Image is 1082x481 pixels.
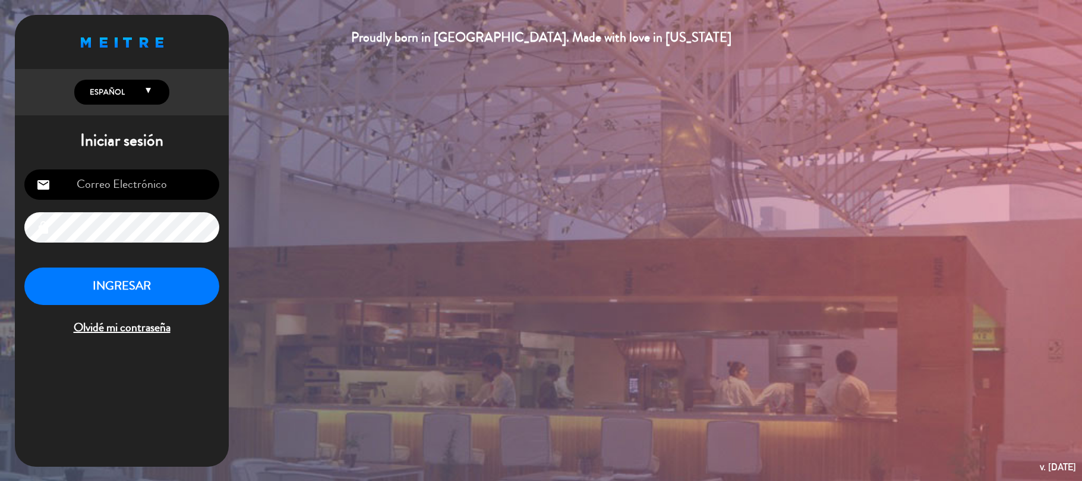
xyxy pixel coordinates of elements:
[36,178,51,192] i: email
[1040,459,1076,475] div: v. [DATE]
[24,318,219,338] span: Olvidé mi contraseña
[36,221,51,235] i: lock
[87,86,125,98] span: Español
[24,268,219,305] button: INGRESAR
[15,131,229,151] h1: Iniciar sesión
[24,169,219,200] input: Correo Electrónico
